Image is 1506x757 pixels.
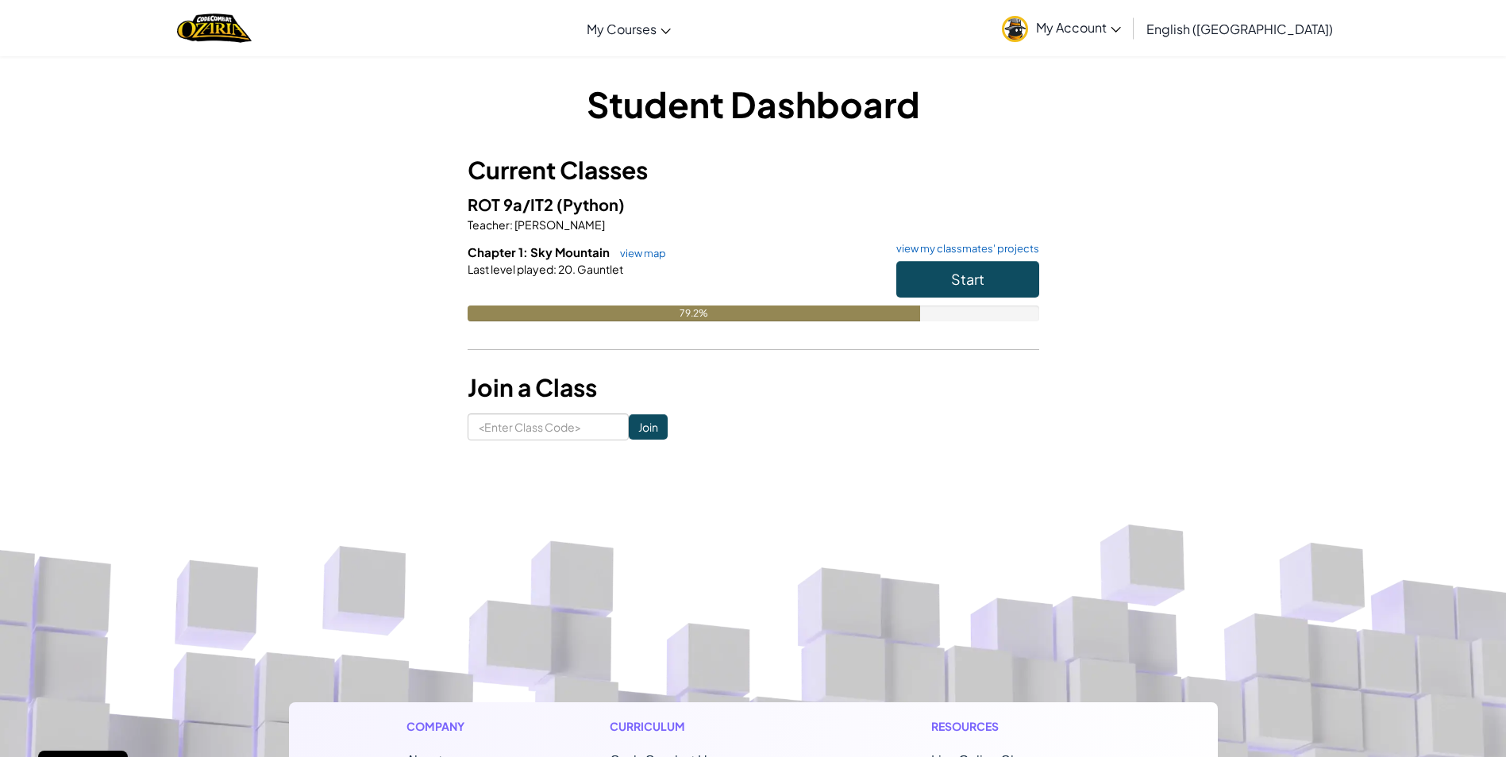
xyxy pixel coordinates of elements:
[468,152,1039,188] h3: Current Classes
[612,247,666,259] a: view map
[1036,19,1121,36] span: My Account
[557,262,576,276] span: 20.
[468,413,629,440] input: <Enter Class Code>
[177,12,251,44] a: Ozaria by CodeCombat logo
[629,414,668,440] input: Join
[576,262,623,276] span: Gauntlet
[406,718,480,735] h1: Company
[896,261,1039,298] button: Start
[468,370,1039,405] h3: Join a Class
[587,21,657,37] span: My Courses
[468,262,553,276] span: Last level played
[994,3,1129,53] a: My Account
[468,79,1039,129] h1: Student Dashboard
[579,7,679,50] a: My Courses
[513,217,605,232] span: [PERSON_NAME]
[951,270,984,288] span: Start
[468,244,612,259] span: Chapter 1: Sky Mountain
[468,217,510,232] span: Teacher
[610,718,802,735] h1: Curriculum
[557,194,625,214] span: (Python)
[888,244,1039,254] a: view my classmates' projects
[1002,16,1028,42] img: avatar
[553,262,557,276] span: :
[468,305,920,321] div: 79.2%
[468,194,557,214] span: ROT 9a/IT2
[931,718,1100,735] h1: Resources
[1138,7,1341,50] a: English ([GEOGRAPHIC_DATA])
[510,217,513,232] span: :
[1146,21,1333,37] span: English ([GEOGRAPHIC_DATA])
[177,12,251,44] img: Home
